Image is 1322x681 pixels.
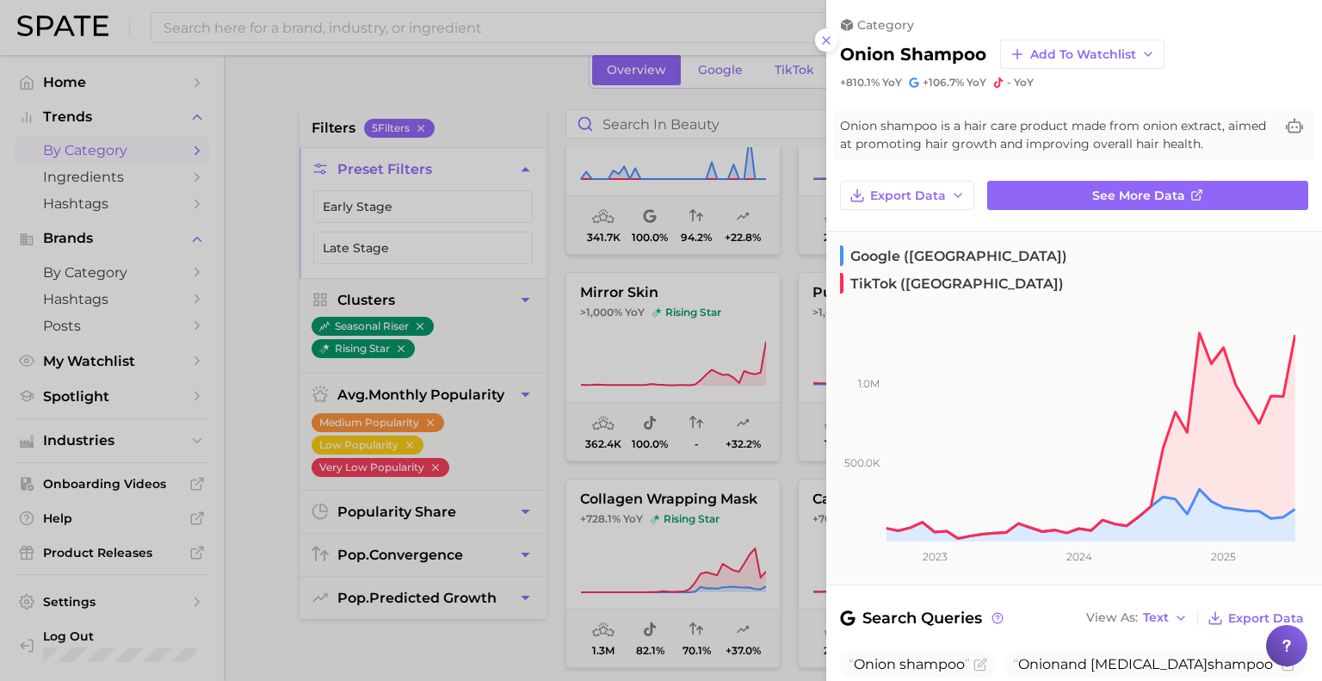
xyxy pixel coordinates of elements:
span: See more data [1092,189,1185,203]
span: +106.7% [923,76,964,89]
span: TikTok ([GEOGRAPHIC_DATA]) [840,273,1064,294]
span: Search Queries [840,606,1006,630]
a: See more data [987,181,1308,210]
h2: onion shampoo [840,44,986,65]
span: YoY [967,76,986,90]
span: - [1007,76,1011,89]
span: Onion [1018,656,1060,672]
span: View As [1086,613,1138,622]
span: Add to Watchlist [1030,47,1136,62]
span: Onion shampoo is a hair care product made from onion extract, aimed at promoting hair growth and ... [840,117,1274,153]
span: shampoo [1208,656,1273,672]
tspan: 2024 [1066,550,1092,563]
span: Google ([GEOGRAPHIC_DATA]) [840,245,1067,266]
span: and [MEDICAL_DATA] [1013,656,1278,672]
button: Add to Watchlist [1000,40,1164,69]
button: Export Data [1203,606,1308,630]
span: Onion [854,656,896,672]
span: Text [1143,613,1169,622]
tspan: 2025 [1211,550,1236,563]
button: Export Data [840,181,974,210]
span: YoY [882,76,902,90]
button: View AsText [1082,607,1192,629]
tspan: 2023 [923,550,948,563]
span: Export Data [1228,611,1304,626]
span: YoY [1014,76,1034,90]
span: +810.1% [840,76,880,89]
span: shampoo [899,656,965,672]
span: category [857,17,914,33]
button: Flag as miscategorized or irrelevant [973,658,987,672]
span: Export Data [870,189,946,203]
